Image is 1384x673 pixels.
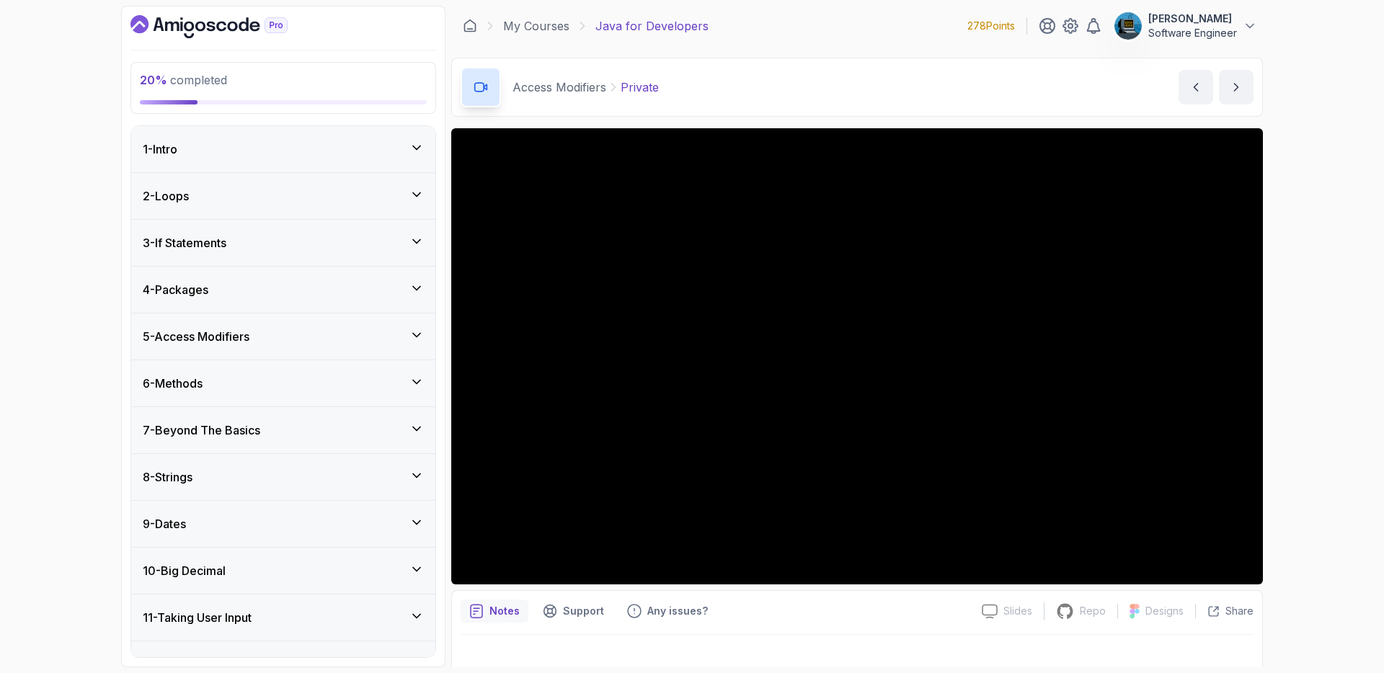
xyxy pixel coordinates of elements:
button: Share [1195,604,1254,618]
button: 1-Intro [131,126,435,172]
button: Feedback button [618,600,717,623]
p: [PERSON_NAME] [1148,12,1237,26]
iframe: 3 - Private [451,128,1263,584]
img: user profile image [1114,12,1142,40]
h3: 12 - Exception Handling [143,656,265,673]
button: 7-Beyond The Basics [131,407,435,453]
button: notes button [461,600,528,623]
p: Repo [1080,604,1106,618]
button: 2-Loops [131,173,435,219]
p: Java for Developers [595,17,709,35]
a: My Courses [503,17,569,35]
p: Access Modifiers [513,79,606,96]
button: 9-Dates [131,501,435,547]
h3: 11 - Taking User Input [143,609,252,626]
button: 5-Access Modifiers [131,313,435,360]
h3: 1 - Intro [143,141,177,158]
h3: 9 - Dates [143,515,186,532]
h3: 7 - Beyond The Basics [143,422,260,439]
p: Notes [489,604,520,618]
button: 6-Methods [131,360,435,406]
button: next content [1219,70,1254,104]
h3: 10 - Big Decimal [143,562,226,579]
p: Designs [1145,604,1184,618]
h3: 3 - If Statements [143,234,226,251]
button: 3-If Statements [131,220,435,266]
p: Software Engineer [1148,26,1237,40]
button: Support button [534,600,613,623]
h3: 8 - Strings [143,468,192,486]
h3: 2 - Loops [143,187,189,205]
button: 4-Packages [131,267,435,313]
p: Share [1225,604,1254,618]
p: Support [563,604,604,618]
h3: 6 - Methods [143,375,203,392]
h3: 4 - Packages [143,281,208,298]
h3: 5 - Access Modifiers [143,328,249,345]
button: previous content [1179,70,1213,104]
a: Dashboard [130,15,321,38]
span: completed [140,73,227,87]
button: 10-Big Decimal [131,548,435,594]
span: 20 % [140,73,167,87]
button: 11-Taking User Input [131,594,435,641]
p: Private [621,79,659,96]
p: 278 Points [967,19,1015,33]
a: Dashboard [463,19,477,33]
button: 8-Strings [131,454,435,500]
p: Slides [1003,604,1032,618]
button: user profile image[PERSON_NAME]Software Engineer [1114,12,1257,40]
p: Any issues? [647,604,708,618]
